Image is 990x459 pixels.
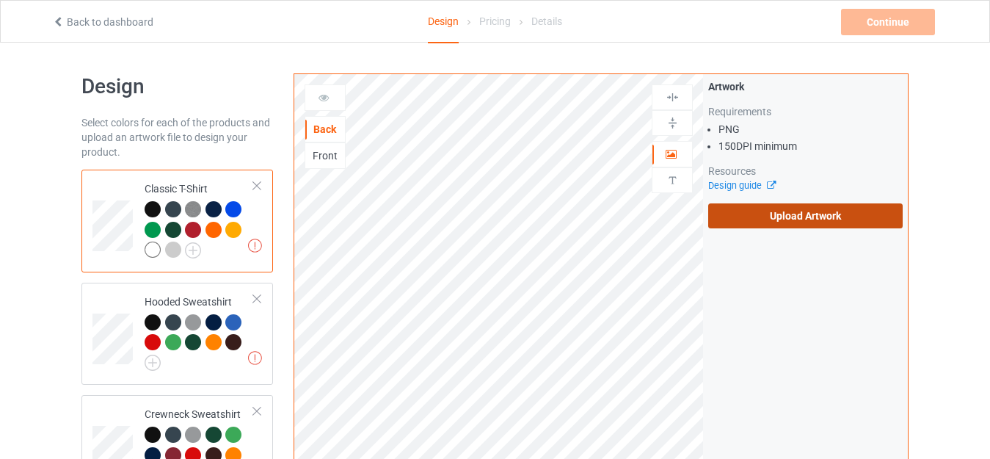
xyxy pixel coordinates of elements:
[52,16,153,28] a: Back to dashboard
[145,355,161,371] img: svg+xml;base64,PD94bWwgdmVyc2lvbj0iMS4wIiBlbmNvZGluZz0iVVRGLTgiPz4KPHN2ZyB3aWR0aD0iMjJweCIgaGVpZ2...
[708,104,903,119] div: Requirements
[81,170,273,272] div: Classic T-Shirt
[305,148,345,163] div: Front
[718,139,903,153] li: 150 DPI minimum
[145,294,254,366] div: Hooded Sweatshirt
[708,203,903,228] label: Upload Artwork
[248,239,262,253] img: exclamation icon
[708,79,903,94] div: Artwork
[708,180,775,191] a: Design guide
[479,1,511,42] div: Pricing
[185,242,201,259] img: svg+xml;base64,PD94bWwgdmVyc2lvbj0iMS4wIiBlbmNvZGluZz0iVVRGLTgiPz4KPHN2ZyB3aWR0aD0iMjJweCIgaGVpZ2...
[145,181,254,257] div: Classic T-Shirt
[305,122,345,137] div: Back
[666,173,680,187] img: svg%3E%0A
[718,122,903,137] li: PNG
[185,201,201,217] img: heather_texture.png
[666,90,680,104] img: svg%3E%0A
[81,115,273,159] div: Select colors for each of the products and upload an artwork file to design your product.
[666,116,680,130] img: svg%3E%0A
[248,351,262,365] img: exclamation icon
[708,164,903,178] div: Resources
[81,283,273,385] div: Hooded Sweatshirt
[428,1,459,43] div: Design
[531,1,562,42] div: Details
[81,73,273,100] h1: Design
